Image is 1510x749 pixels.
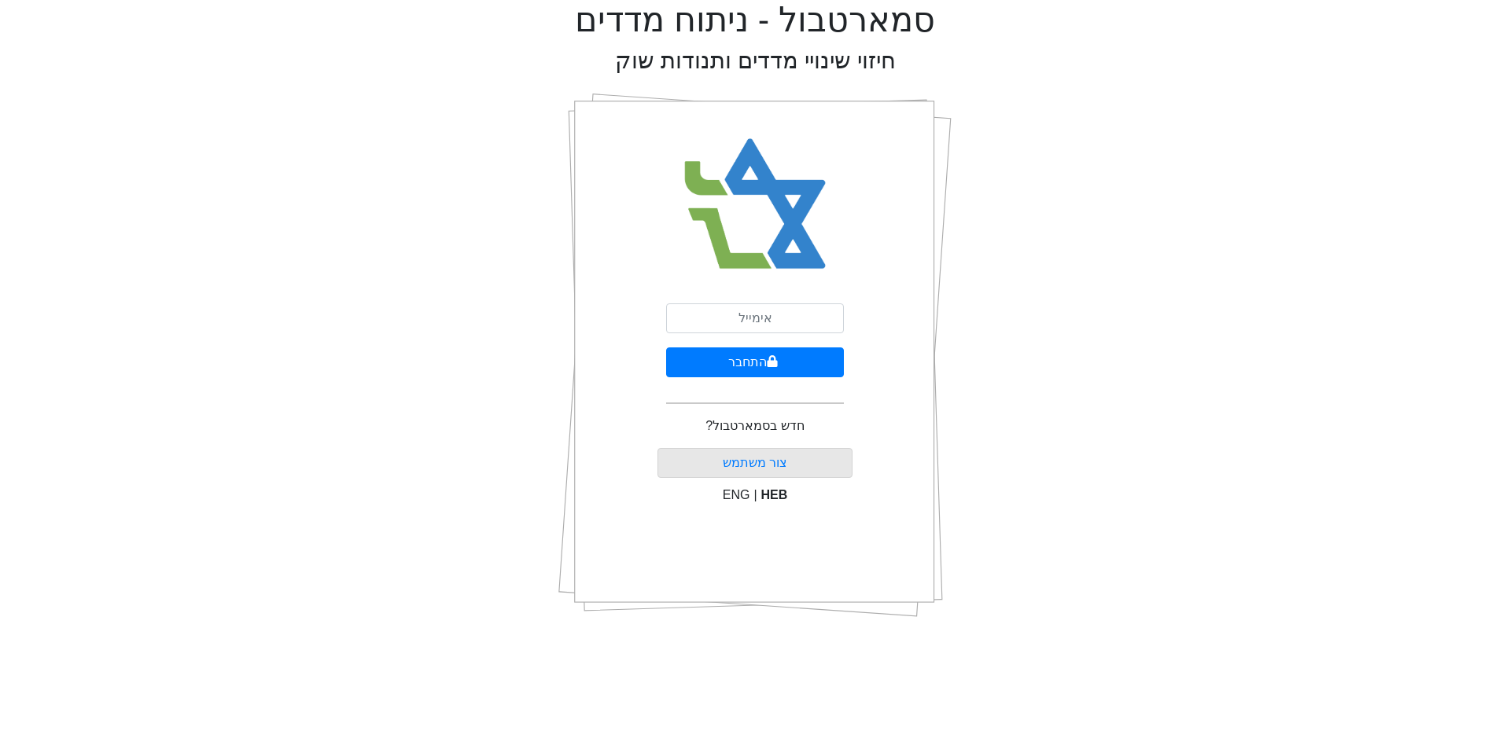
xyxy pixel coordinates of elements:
input: אימייל [666,303,844,333]
button: צור משתמש [657,448,853,478]
a: צור משתמש [723,456,787,469]
span: HEB [761,488,788,501]
button: התחבר [666,347,844,377]
img: Smart Bull [670,118,841,291]
p: חדש בסמארטבול? [705,417,804,435]
span: | [753,488,757,501]
span: ENG [723,488,750,501]
h2: חיזוי שינויי מדדים ותנודות שוק [615,47,896,75]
